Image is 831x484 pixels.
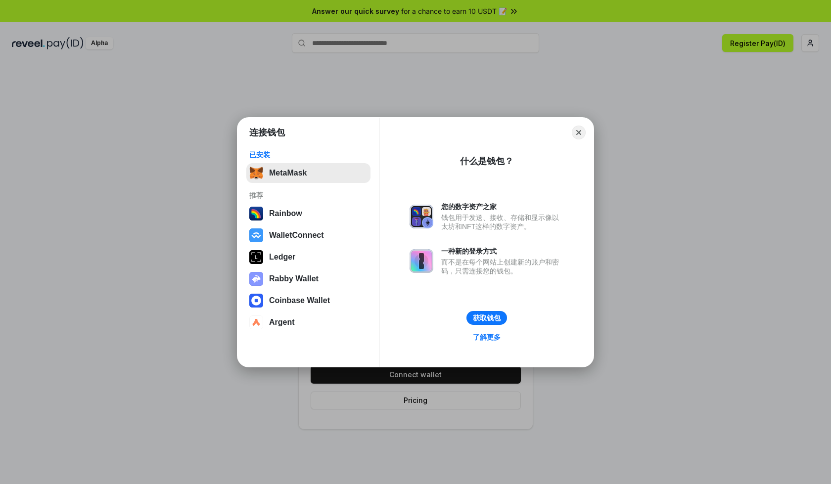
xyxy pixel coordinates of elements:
[249,228,263,242] img: svg+xml,%3Csvg%20width%3D%2228%22%20height%3D%2228%22%20viewBox%3D%220%200%2028%2028%22%20fill%3D...
[473,333,501,342] div: 了解更多
[410,249,433,273] img: svg+xml,%3Csvg%20xmlns%3D%22http%3A%2F%2Fwww.w3.org%2F2000%2Fsvg%22%20fill%3D%22none%22%20viewBox...
[269,169,307,177] div: MetaMask
[249,207,263,220] img: svg+xml,%3Csvg%20width%3D%22120%22%20height%3D%22120%22%20viewBox%3D%220%200%20120%20120%22%20fil...
[246,269,370,289] button: Rabby Wallet
[246,204,370,223] button: Rainbow
[249,166,263,180] img: svg+xml,%3Csvg%20fill%3D%22none%22%20height%3D%2233%22%20viewBox%3D%220%200%2035%2033%22%20width%...
[249,127,285,138] h1: 连接钱包
[466,311,507,325] button: 获取钱包
[269,274,319,283] div: Rabby Wallet
[269,318,295,327] div: Argent
[467,331,507,344] a: 了解更多
[410,205,433,228] img: svg+xml,%3Csvg%20xmlns%3D%22http%3A%2F%2Fwww.w3.org%2F2000%2Fsvg%22%20fill%3D%22none%22%20viewBox...
[246,225,370,245] button: WalletConnect
[246,163,370,183] button: MetaMask
[249,315,263,329] img: svg+xml,%3Csvg%20width%3D%2228%22%20height%3D%2228%22%20viewBox%3D%220%200%2028%2028%22%20fill%3D...
[473,313,501,322] div: 获取钱包
[246,312,370,332] button: Argent
[249,250,263,264] img: svg+xml,%3Csvg%20xmlns%3D%22http%3A%2F%2Fwww.w3.org%2F2000%2Fsvg%22%20width%3D%2228%22%20height%3...
[441,258,564,275] div: 而不是在每个网站上创建新的账户和密码，只需连接您的钱包。
[269,209,302,218] div: Rainbow
[269,231,324,240] div: WalletConnect
[460,155,513,167] div: 什么是钱包？
[441,202,564,211] div: 您的数字资产之家
[269,253,295,262] div: Ledger
[269,296,330,305] div: Coinbase Wallet
[441,213,564,231] div: 钱包用于发送、接收、存储和显示像以太坊和NFT这样的数字资产。
[572,126,586,139] button: Close
[249,272,263,286] img: svg+xml,%3Csvg%20xmlns%3D%22http%3A%2F%2Fwww.w3.org%2F2000%2Fsvg%22%20fill%3D%22none%22%20viewBox...
[246,291,370,310] button: Coinbase Wallet
[246,247,370,267] button: Ledger
[249,191,368,200] div: 推荐
[441,247,564,256] div: 一种新的登录方式
[249,150,368,159] div: 已安装
[249,294,263,308] img: svg+xml,%3Csvg%20width%3D%2228%22%20height%3D%2228%22%20viewBox%3D%220%200%2028%2028%22%20fill%3D...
